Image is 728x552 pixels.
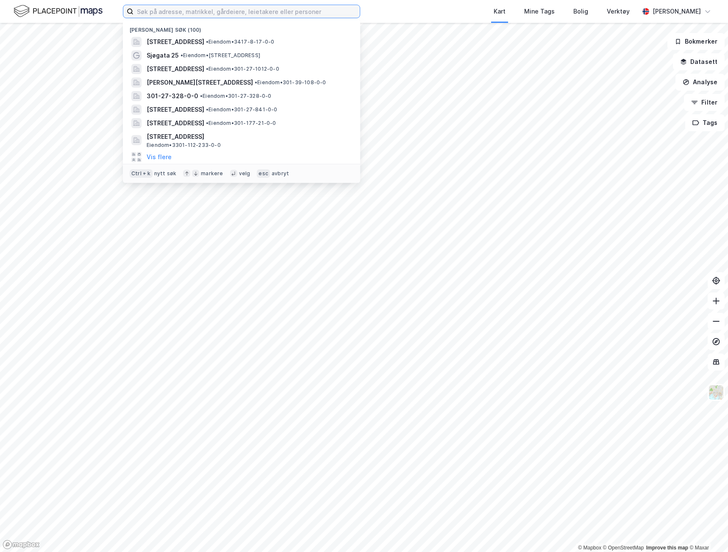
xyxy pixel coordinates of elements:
span: • [206,120,208,126]
button: Vis flere [147,152,172,162]
span: [STREET_ADDRESS] [147,37,204,47]
span: [STREET_ADDRESS] [147,64,204,74]
img: Z [708,384,724,400]
a: Mapbox homepage [3,540,40,549]
button: Tags [685,114,725,131]
div: nytt søk [154,170,177,177]
div: markere [201,170,223,177]
span: [STREET_ADDRESS] [147,132,350,142]
span: [STREET_ADDRESS] [147,105,204,115]
div: velg [239,170,250,177]
span: Eiendom • 301-27-841-0-0 [206,106,278,113]
div: Kart [494,6,506,17]
div: esc [257,169,270,178]
a: Improve this map [646,545,688,551]
div: Mine Tags [524,6,555,17]
span: 301-27-328-0-0 [147,91,198,101]
span: Eiendom • 301-27-1012-0-0 [206,66,279,72]
span: Eiendom • 301-39-108-0-0 [255,79,326,86]
a: OpenStreetMap [603,545,644,551]
div: Verktøy [607,6,630,17]
span: • [206,106,208,113]
span: • [200,93,203,99]
span: [STREET_ADDRESS] [147,118,204,128]
span: Sjøgata 25 [147,50,179,61]
span: Eiendom • 301-27-328-0-0 [200,93,272,99]
div: avbryt [272,170,289,177]
button: Datasett [673,53,725,70]
div: Kontrollprogram for chat [686,511,728,552]
div: [PERSON_NAME] søk (100) [123,20,360,35]
span: Eiendom • 3301-112-233-0-0 [147,142,221,149]
span: [PERSON_NAME][STREET_ADDRESS] [147,77,253,88]
button: Filter [684,94,725,111]
span: • [255,79,257,86]
span: • [206,66,208,72]
div: Bolig [573,6,588,17]
div: Ctrl + k [130,169,153,178]
div: [PERSON_NAME] [653,6,701,17]
img: logo.f888ab2527a4732fd821a326f86c7f29.svg [14,4,103,19]
button: Analyse [675,74,725,91]
button: Bokmerker [667,33,725,50]
span: Eiendom • [STREET_ADDRESS] [181,52,260,59]
span: Eiendom • 301-177-21-0-0 [206,120,276,127]
span: • [181,52,183,58]
span: Eiendom • 3417-8-17-0-0 [206,39,274,45]
a: Mapbox [578,545,601,551]
input: Søk på adresse, matrikkel, gårdeiere, leietakere eller personer [133,5,360,18]
iframe: Chat Widget [686,511,728,552]
span: • [206,39,208,45]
